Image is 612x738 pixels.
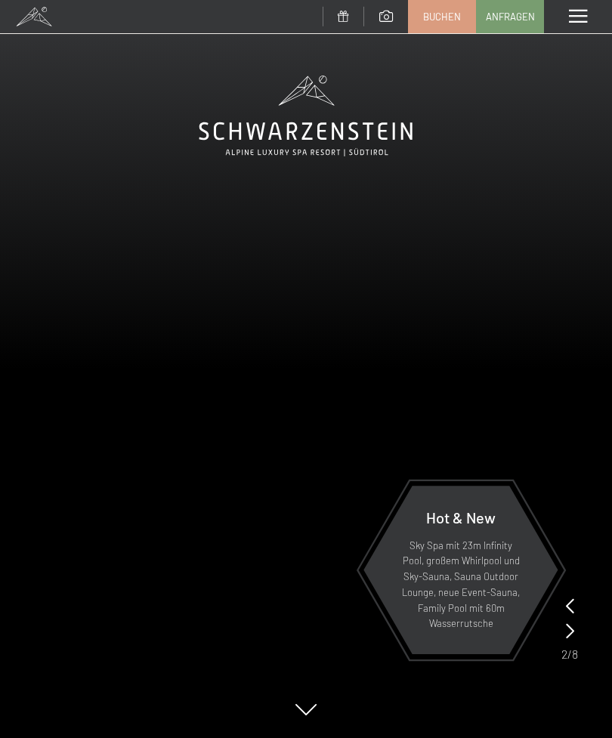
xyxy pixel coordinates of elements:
span: 2 [561,646,567,662]
span: Hot & New [426,508,496,526]
p: Sky Spa mit 23m Infinity Pool, großem Whirlpool und Sky-Sauna, Sauna Outdoor Lounge, neue Event-S... [400,538,521,632]
span: Anfragen [486,10,535,23]
a: Anfragen [477,1,543,32]
a: Buchen [409,1,475,32]
a: Hot & New Sky Spa mit 23m Infinity Pool, großem Whirlpool und Sky-Sauna, Sauna Outdoor Lounge, ne... [363,485,559,655]
span: / [567,646,572,662]
span: Buchen [423,10,461,23]
span: 8 [572,646,578,662]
